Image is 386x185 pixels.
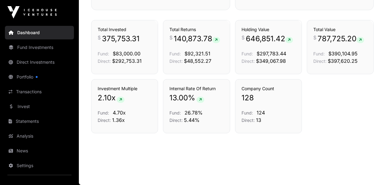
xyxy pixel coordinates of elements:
span: 13 [256,117,261,123]
a: Fund Investments [5,41,74,54]
span: 140,873.78 [174,34,220,44]
h3: Investment Multiple [98,86,152,92]
span: $390,104.95 [328,50,358,57]
a: Portfolio [5,70,74,84]
span: $ [313,34,316,41]
span: 375,753.31 [102,34,140,44]
span: Fund: [242,51,253,56]
span: $48,552.27 [184,58,211,64]
span: Direct: [242,58,255,64]
span: 5.44% [184,117,200,123]
span: Direct: [98,118,111,123]
a: Statements [5,115,74,128]
span: $83,000.00 [113,50,140,57]
span: $349,067.98 [256,58,286,64]
h3: Internal Rate Of Return [169,86,223,92]
span: 13.00 [169,93,188,103]
span: % [188,93,195,103]
span: $397,620.25 [328,58,358,64]
span: Direct: [313,58,327,64]
a: Direct Investments [5,55,74,69]
span: 124 [257,110,265,116]
span: Direct: [169,118,183,123]
h3: Total Returns [169,26,223,33]
span: Direct: [242,118,255,123]
h3: Holding Value [242,26,295,33]
span: Fund: [98,110,109,115]
span: $92,321.51 [185,50,210,57]
span: 26.78% [185,110,203,116]
a: News [5,144,74,158]
h3: Total Invested [98,26,152,33]
a: Invest [5,100,74,113]
span: Fund: [98,51,109,56]
span: Direct: [98,58,111,64]
span: 787,725.20 [318,34,364,44]
span: Fund: [242,110,253,115]
span: $292,753.31 [112,58,142,64]
span: Fund: [169,51,181,56]
span: $ [169,34,173,41]
img: Icehouse Ventures Logo [7,6,57,18]
h3: Company Count [242,86,295,92]
span: 4.70x [113,110,126,116]
span: 646,851.42 [246,34,293,44]
iframe: Chat Widget [355,155,386,185]
span: 2.10 [98,93,112,103]
a: Analysis [5,129,74,143]
span: 128 [242,93,254,103]
span: Fund: [169,110,181,115]
span: Direct: [169,58,183,64]
span: x [112,93,116,103]
a: Transactions [5,85,74,99]
span: 1.36x [112,117,125,123]
span: $ [98,34,101,41]
a: Dashboard [5,26,74,39]
h3: Total Value [313,26,367,33]
span: $297,783.44 [257,50,286,57]
span: $ [242,34,245,41]
span: Fund: [313,51,325,56]
a: Settings [5,159,74,172]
